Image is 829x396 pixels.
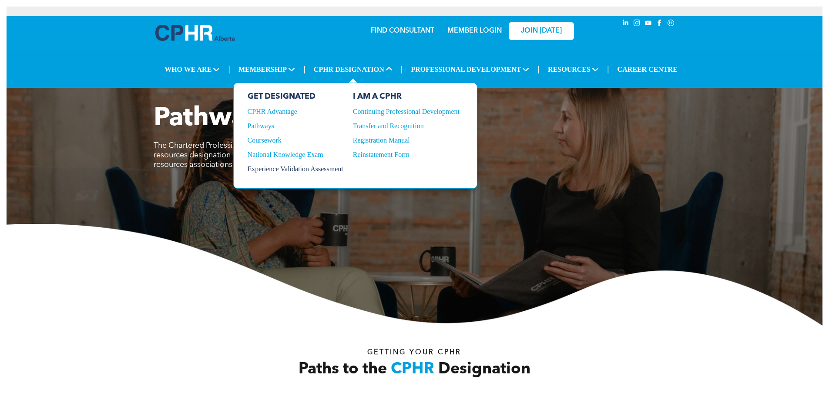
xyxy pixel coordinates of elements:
[248,122,343,130] a: Pathways
[537,60,540,78] li: |
[7,224,822,326] img: A white background with a few lines on it
[408,63,532,76] span: PROFESSIONAL DEVELOPMENT
[371,27,434,34] a: FIND CONSULTANT
[154,142,411,169] span: The Chartered Professional in Human Resources (CPHR) is the only human resources designation reco...
[353,92,460,101] div: I AM A CPHR
[162,63,222,76] span: WHO WE ARE
[353,108,449,116] div: Continuing Professional Development
[353,122,449,130] div: Transfer and Recognition
[607,60,609,78] li: |
[545,63,601,76] span: RESOURCES
[248,151,334,159] div: National Knowledge Exam
[353,151,449,159] div: Reinstatement Form
[391,362,434,377] span: CPHR
[367,349,461,356] span: Getting your Cphr
[299,362,387,377] span: Paths to the
[248,136,334,144] div: Coursework
[401,60,403,78] li: |
[248,108,343,116] a: CPHR Advantage
[509,22,574,40] a: JOIN [DATE]
[621,18,631,30] a: linkedin
[353,122,460,130] a: Transfer and Recognition
[655,18,665,30] a: facebook
[248,151,343,159] a: National Knowledge Exam
[248,92,343,101] div: GET DESIGNATED
[303,60,305,78] li: |
[236,63,298,76] span: MEMBERSHIP
[632,18,642,30] a: instagram
[248,165,334,173] div: Experience Validation Assessment
[644,18,653,30] a: youtube
[248,108,334,116] div: CPHR Advantage
[311,63,395,76] span: CPHR DESIGNATION
[615,63,680,76] a: CAREER CENTRE
[353,108,460,116] a: Continuing Professional Development
[521,27,562,35] span: JOIN [DATE]
[155,25,235,41] img: A blue and white logo for cp alberta
[154,106,273,132] span: Pathways
[228,60,230,78] li: |
[353,151,460,159] a: Reinstatement Form
[353,136,460,144] a: Registration Manual
[438,362,530,377] span: Designation
[248,136,343,144] a: Coursework
[447,27,502,34] a: MEMBER LOGIN
[353,136,449,144] div: Registration Manual
[666,18,676,30] a: Social network
[248,122,334,130] div: Pathways
[248,165,343,173] a: Experience Validation Assessment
